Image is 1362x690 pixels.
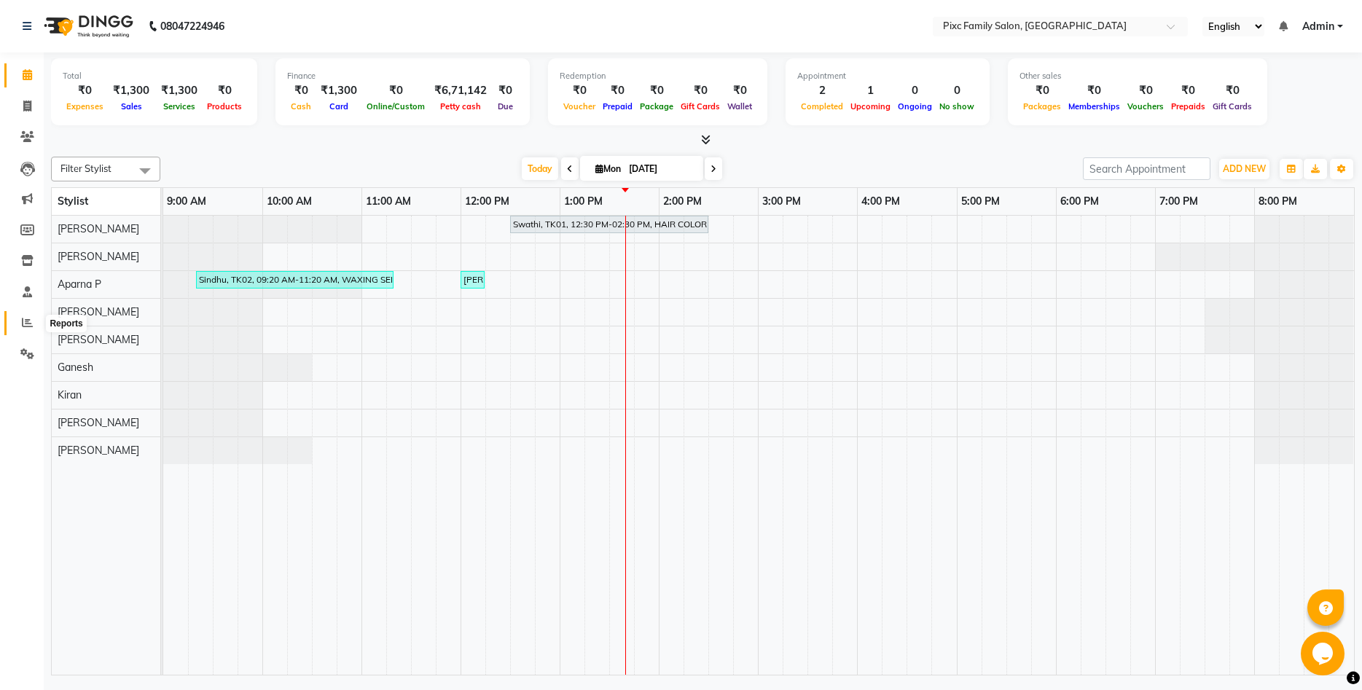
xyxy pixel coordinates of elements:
[63,82,107,99] div: ₹0
[512,218,707,231] div: Swathi, TK01, 12:30 PM-02:30 PM, HAIR COLOR - GLOBAL HIGHLIGHTS (S)
[46,315,86,332] div: Reports
[63,101,107,111] span: Expenses
[847,101,894,111] span: Upcoming
[287,82,315,99] div: ₹0
[1065,82,1124,99] div: ₹0
[1124,82,1167,99] div: ₹0
[155,82,203,99] div: ₹1,300
[724,82,756,99] div: ₹0
[522,157,558,180] span: Today
[58,250,139,263] span: [PERSON_NAME]
[362,191,415,212] a: 11:00 AM
[1019,101,1065,111] span: Packages
[462,273,483,286] div: [PERSON_NAME], TK03, 12:00 PM-12:15 PM, THREADING - EYEBROWS (₹58)
[1301,632,1347,675] iframe: chat widget
[592,163,625,174] span: Mon
[63,70,246,82] div: Total
[599,101,636,111] span: Prepaid
[160,6,224,47] b: 08047224946
[60,162,111,174] span: Filter Stylist
[1019,70,1256,82] div: Other sales
[636,101,677,111] span: Package
[197,273,392,286] div: Sindhu, TK02, 09:20 AM-11:20 AM, WAXING SERVICES - GOLD WAX FULL ARMS (₹483),WAXING SERVICES - GO...
[107,82,155,99] div: ₹1,300
[677,82,724,99] div: ₹0
[560,82,599,99] div: ₹0
[363,101,428,111] span: Online/Custom
[494,101,517,111] span: Due
[797,70,978,82] div: Appointment
[1057,191,1103,212] a: 6:00 PM
[1209,82,1256,99] div: ₹0
[315,82,363,99] div: ₹1,300
[203,82,246,99] div: ₹0
[1219,159,1269,179] button: ADD NEW
[58,278,101,291] span: Aparna P
[1083,157,1210,180] input: Search Appointment
[437,101,485,111] span: Petty cash
[560,101,599,111] span: Voucher
[599,82,636,99] div: ₹0
[958,191,1003,212] a: 5:00 PM
[203,101,246,111] span: Products
[1209,101,1256,111] span: Gift Cards
[1255,191,1301,212] a: 8:00 PM
[1167,82,1209,99] div: ₹0
[58,222,139,235] span: [PERSON_NAME]
[1167,101,1209,111] span: Prepaids
[936,101,978,111] span: No show
[1223,163,1266,174] span: ADD NEW
[636,82,677,99] div: ₹0
[58,195,88,208] span: Stylist
[58,305,139,318] span: [PERSON_NAME]
[58,388,82,401] span: Kiran
[660,191,705,212] a: 2:00 PM
[677,101,724,111] span: Gift Cards
[894,82,936,99] div: 0
[1065,101,1124,111] span: Memberships
[117,101,146,111] span: Sales
[58,361,93,374] span: Ganesh
[1302,19,1334,34] span: Admin
[847,82,894,99] div: 1
[58,444,139,457] span: [PERSON_NAME]
[326,101,352,111] span: Card
[894,101,936,111] span: Ongoing
[1124,101,1167,111] span: Vouchers
[560,191,606,212] a: 1:00 PM
[58,333,139,346] span: [PERSON_NAME]
[724,101,756,111] span: Wallet
[858,191,904,212] a: 4:00 PM
[1019,82,1065,99] div: ₹0
[58,416,139,429] span: [PERSON_NAME]
[759,191,805,212] a: 3:00 PM
[936,82,978,99] div: 0
[287,101,315,111] span: Cash
[1156,191,1202,212] a: 7:00 PM
[428,82,493,99] div: ₹6,71,142
[625,158,697,180] input: 2025-09-01
[797,101,847,111] span: Completed
[461,191,513,212] a: 12:00 PM
[363,82,428,99] div: ₹0
[560,70,756,82] div: Redemption
[263,191,316,212] a: 10:00 AM
[37,6,137,47] img: logo
[797,82,847,99] div: 2
[160,101,199,111] span: Services
[163,191,210,212] a: 9:00 AM
[493,82,518,99] div: ₹0
[287,70,518,82] div: Finance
